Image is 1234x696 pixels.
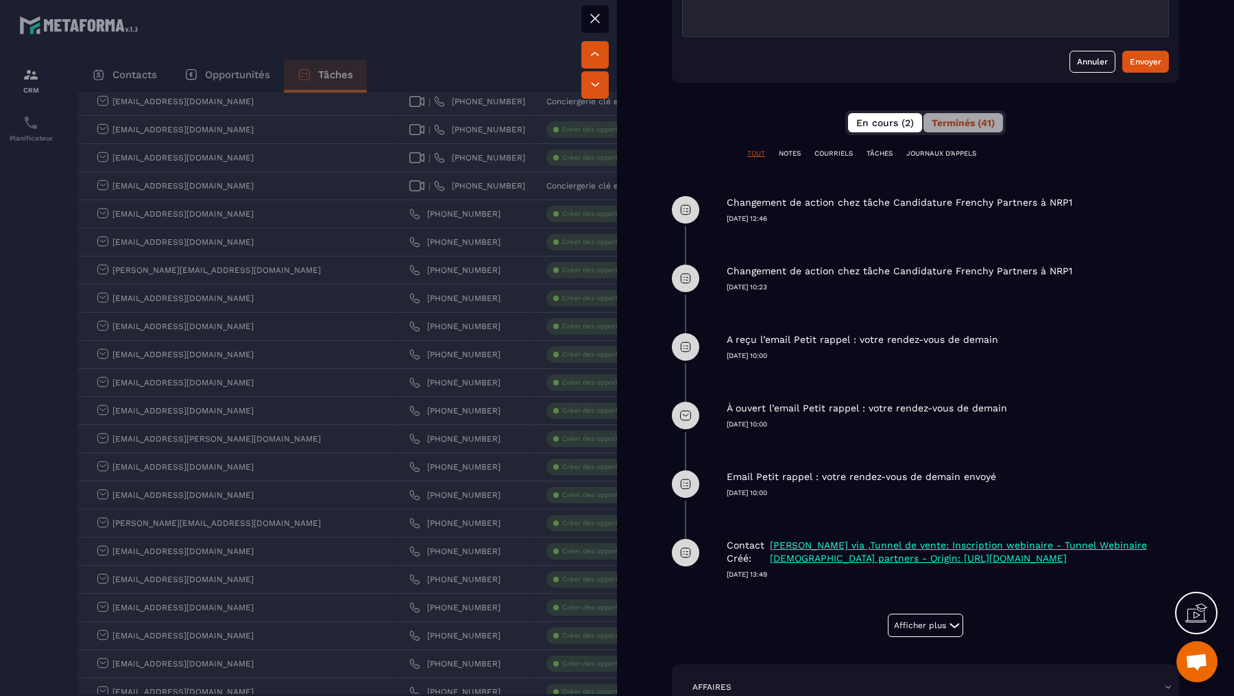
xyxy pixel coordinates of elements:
button: Envoyer [1122,51,1169,73]
p: NOTES [779,149,801,158]
p: [DATE] 10:00 [727,488,1179,498]
p: TOUT [747,149,765,158]
p: A reçu l’email Petit rappel : votre rendez-vous de demain [727,333,998,346]
div: Ouvrir le chat [1176,641,1218,682]
button: Annuler [1069,51,1115,73]
p: [DATE] 10:00 [727,420,1179,429]
button: En cours (2) [848,113,922,132]
p: Changement de action chez tâche Candidature Frenchy Partners à NRP1 [727,265,1072,278]
p: AFFAIRES [692,682,731,693]
p: Contact Créé: [727,539,766,565]
button: Terminés (41) [923,113,1003,132]
button: Afficher plus [888,614,963,637]
p: [DATE] 12:46 [727,214,1179,224]
p: COURRIELS [814,149,853,158]
p: TÂCHES [867,149,893,158]
p: Email Petit rappel : votre rendez-vous de demain envoyé [727,470,996,483]
div: Envoyer [1130,55,1161,69]
p: [DATE] 13:49 [727,570,1179,579]
p: Changement de action chez tâche Candidature Frenchy Partners à NRP1 [727,196,1072,209]
span: En cours (2) [856,117,914,128]
p: JOURNAUX D'APPELS [906,149,976,158]
p: [PERSON_NAME] via ,Tunnel de vente: Inscription webinaire - Tunnel Webinaire [DEMOGRAPHIC_DATA] p... [770,539,1176,565]
p: À ouvert l’email Petit rappel : votre rendez-vous de demain [727,402,1007,415]
p: [DATE] 10:23 [727,283,1179,292]
span: Terminés (41) [932,117,995,128]
p: [DATE] 10:00 [727,351,1179,361]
